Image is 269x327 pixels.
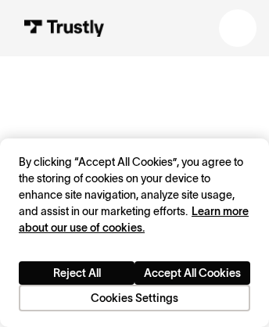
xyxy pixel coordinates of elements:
[23,20,105,37] img: Trustly Logo
[19,154,250,311] div: Privacy
[19,261,134,285] button: Reject All
[19,285,250,311] button: Cookies Settings
[19,154,250,236] div: By clicking “Accept All Cookies”, you agree to the storing of cookies on your device to enhance s...
[134,261,250,285] button: Accept All Cookies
